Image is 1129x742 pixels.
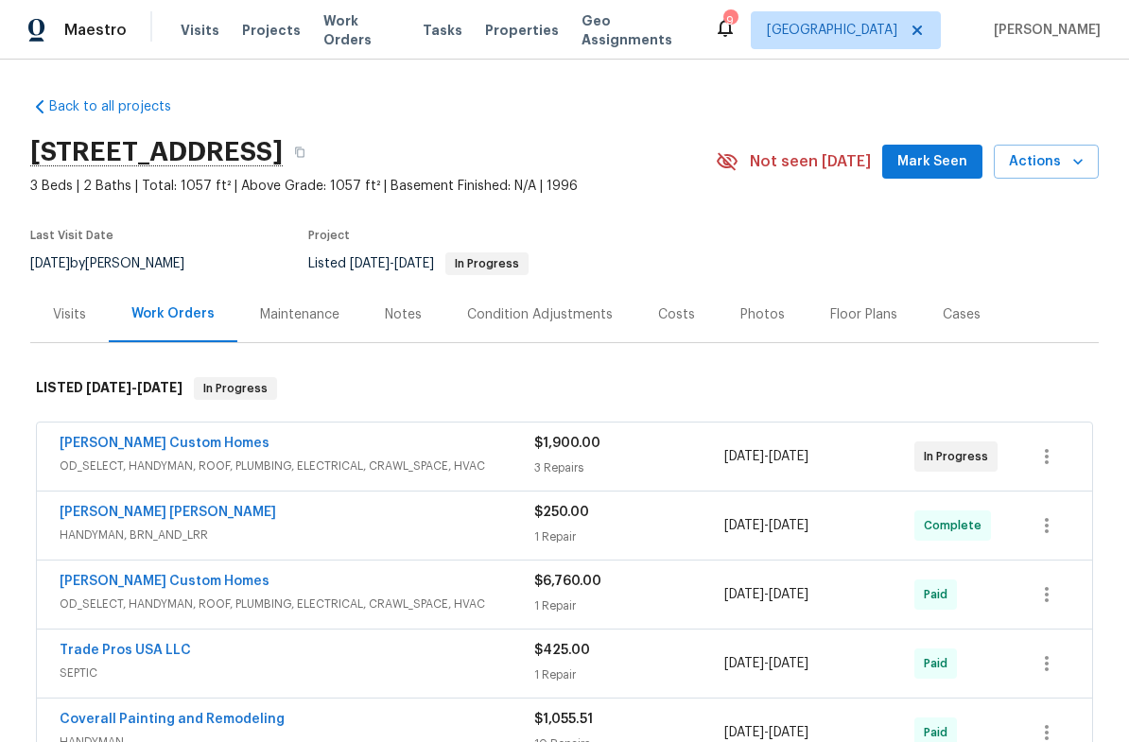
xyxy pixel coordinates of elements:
[769,657,808,670] span: [DATE]
[897,150,967,174] span: Mark Seen
[60,595,534,613] span: OD_SELECT, HANDYMAN, ROOF, PLUMBING, ELECTRICAL, CRAWL_SPACE, HVAC
[308,230,350,241] span: Project
[882,145,982,180] button: Mark Seen
[1009,150,1084,174] span: Actions
[36,377,182,400] h6: LISTED
[724,516,808,535] span: -
[724,726,764,739] span: [DATE]
[769,726,808,739] span: [DATE]
[30,252,207,275] div: by [PERSON_NAME]
[534,713,593,726] span: $1,055.51
[60,526,534,544] span: HANDYMAN, BRN_AND_LRR
[724,723,808,742] span: -
[53,305,86,324] div: Visits
[181,21,219,40] span: Visits
[30,358,1099,419] div: LISTED [DATE]-[DATE]In Progress
[196,379,275,398] span: In Progress
[86,381,131,394] span: [DATE]
[283,135,317,169] button: Copy Address
[924,516,989,535] span: Complete
[242,21,301,40] span: Projects
[86,381,182,394] span: -
[485,21,559,40] span: Properties
[447,258,527,269] span: In Progress
[924,585,955,604] span: Paid
[64,21,127,40] span: Maestro
[658,305,695,324] div: Costs
[769,450,808,463] span: [DATE]
[986,21,1101,40] span: [PERSON_NAME]
[767,21,897,40] span: [GEOGRAPHIC_DATA]
[724,447,808,466] span: -
[723,11,737,30] div: 9
[534,596,724,615] div: 1 Repair
[724,657,764,670] span: [DATE]
[724,585,808,604] span: -
[534,506,589,519] span: $250.00
[60,644,191,657] a: Trade Pros USA LLC
[740,305,785,324] div: Photos
[60,457,534,475] span: OD_SELECT, HANDYMAN, ROOF, PLUMBING, ELECTRICAL, CRAWL_SPACE, HVAC
[830,305,897,324] div: Floor Plans
[467,305,613,324] div: Condition Adjustments
[582,11,691,49] span: Geo Assignments
[385,305,422,324] div: Notes
[423,24,462,37] span: Tasks
[308,257,529,270] span: Listed
[534,575,601,588] span: $6,760.00
[137,381,182,394] span: [DATE]
[350,257,390,270] span: [DATE]
[60,437,269,450] a: [PERSON_NAME] Custom Homes
[534,458,724,477] div: 3 Repairs
[30,257,70,270] span: [DATE]
[769,519,808,532] span: [DATE]
[994,145,1099,180] button: Actions
[60,664,534,682] span: SEPTIC
[769,588,808,601] span: [DATE]
[724,450,764,463] span: [DATE]
[394,257,434,270] span: [DATE]
[534,437,600,450] span: $1,900.00
[30,230,113,241] span: Last Visit Date
[924,723,955,742] span: Paid
[534,665,724,684] div: 1 Repair
[60,713,285,726] a: Coverall Painting and Remodeling
[724,519,764,532] span: [DATE]
[60,506,276,519] a: [PERSON_NAME] [PERSON_NAME]
[724,654,808,673] span: -
[924,654,955,673] span: Paid
[323,11,400,49] span: Work Orders
[131,304,215,323] div: Work Orders
[943,305,981,324] div: Cases
[60,575,269,588] a: [PERSON_NAME] Custom Homes
[724,588,764,601] span: [DATE]
[30,177,716,196] span: 3 Beds | 2 Baths | Total: 1057 ft² | Above Grade: 1057 ft² | Basement Finished: N/A | 1996
[30,97,212,116] a: Back to all projects
[350,257,434,270] span: -
[260,305,339,324] div: Maintenance
[924,447,996,466] span: In Progress
[534,644,590,657] span: $425.00
[750,152,871,171] span: Not seen [DATE]
[534,527,724,546] div: 1 Repair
